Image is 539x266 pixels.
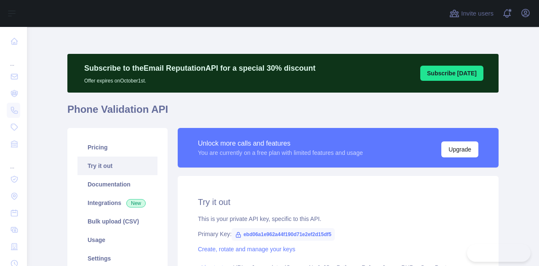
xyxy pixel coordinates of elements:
[467,244,531,262] iframe: Toggle Customer Support
[198,246,295,253] a: Create, rotate and manage your keys
[7,51,20,67] div: ...
[198,196,478,208] h2: Try it out
[77,138,157,157] a: Pricing
[441,141,478,157] button: Upgrade
[448,7,495,20] button: Invite users
[77,194,157,212] a: Integrations New
[198,230,478,238] div: Primary Key:
[67,103,499,123] h1: Phone Validation API
[198,149,363,157] div: You are currently on a free plan with limited features and usage
[461,9,494,19] span: Invite users
[420,66,483,81] button: Subscribe [DATE]
[232,228,335,241] span: ebd06a1e962a44f190d71e2ef2d15df5
[84,62,315,74] p: Subscribe to the Email Reputation API for a special 30 % discount
[77,231,157,249] a: Usage
[198,215,478,223] div: This is your private API key, specific to this API.
[77,157,157,175] a: Try it out
[77,212,157,231] a: Bulk upload (CSV)
[77,175,157,194] a: Documentation
[7,153,20,170] div: ...
[126,199,146,207] span: New
[84,74,315,84] p: Offer expires on October 1st.
[198,138,363,149] div: Unlock more calls and features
